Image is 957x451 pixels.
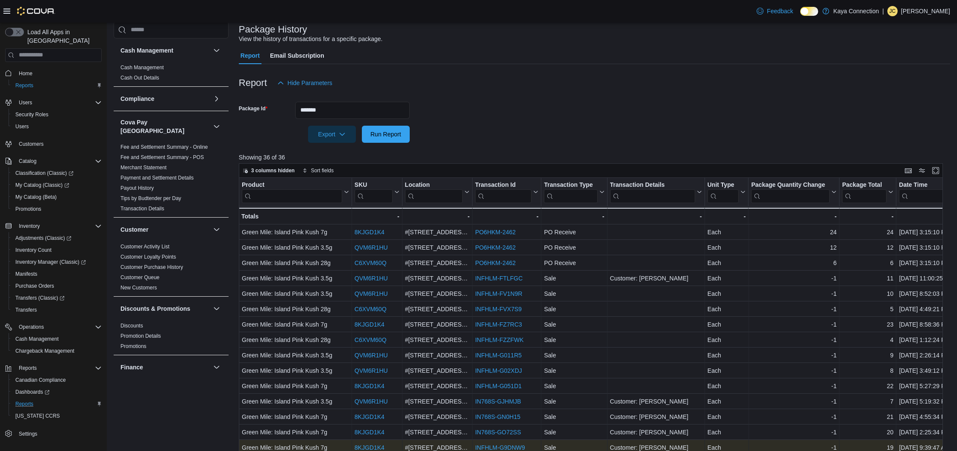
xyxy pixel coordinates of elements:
[475,181,531,189] div: Transaction Id
[120,118,210,135] button: Cova Pay [GEOGRAPHIC_DATA]
[15,389,50,395] span: Dashboards
[24,28,102,45] span: Load All Apps in [GEOGRAPHIC_DATA]
[610,181,695,203] div: Transaction Details
[120,343,147,349] a: Promotions
[120,264,183,271] span: Customer Purchase History
[355,413,385,420] a: 8KJGD1K4
[544,242,604,253] div: PO Receive
[767,7,793,15] span: Feedback
[355,336,387,343] a: C6XVM60Q
[19,324,44,330] span: Operations
[370,130,401,139] span: Run Report
[120,75,159,81] a: Cash Out Details
[242,181,342,203] div: Product
[475,398,521,405] a: IN768S-GJHMJB
[475,367,522,374] a: INFHLM-G02XDJ
[12,245,55,255] a: Inventory Count
[17,7,55,15] img: Cova
[12,109,52,120] a: Security Roles
[15,295,65,301] span: Transfers (Classic)
[15,429,41,439] a: Settings
[211,94,222,104] button: Compliance
[120,165,167,171] a: Merchant Statement
[120,144,208,150] a: Fee and Settlement Summary - Online
[211,362,222,372] button: Finance
[917,165,927,176] button: Display options
[475,306,522,312] a: INFHLM-FVX7S9
[120,46,173,55] h3: Cash Management
[751,273,837,283] div: -1
[241,211,349,221] div: Totals
[931,165,941,176] button: Enter fullscreen
[405,227,470,237] div: #[STREET_ADDRESS][PERSON_NAME]
[114,62,229,86] div: Cash Management
[475,275,523,282] a: INFHLM-FTLFGC
[753,3,796,20] a: Feedback
[19,158,36,165] span: Catalog
[239,105,267,112] label: Package Id
[15,82,33,89] span: Reports
[211,45,222,56] button: Cash Management
[120,225,148,234] h3: Customer
[120,274,159,281] span: Customer Queue
[12,411,102,421] span: Washington CCRS
[239,78,267,88] h3: Report
[120,254,176,260] a: Customer Loyalty Points
[12,269,41,279] a: Manifests
[901,6,950,16] p: [PERSON_NAME]
[751,227,837,237] div: 24
[9,121,105,133] button: Users
[15,348,74,354] span: Chargeback Management
[355,259,387,266] a: C6XVM60Q
[120,285,157,291] a: New Customers
[211,224,222,235] button: Customer
[15,206,41,212] span: Promotions
[15,307,37,313] span: Transfers
[242,181,349,203] button: Product
[405,258,470,268] div: #[STREET_ADDRESS][PERSON_NAME]
[19,70,32,77] span: Home
[355,229,385,236] a: 8KJGD1K4
[355,181,399,203] button: SKU
[9,398,105,410] button: Reports
[475,290,522,297] a: INFHLM-FV1N9R
[120,154,204,160] a: Fee and Settlement Summary - POS
[610,181,695,189] div: Transaction Details
[842,181,893,203] button: Package Total
[12,80,102,91] span: Reports
[544,211,604,221] div: -
[475,444,525,451] a: INFHLM-G9DNW9
[475,211,538,221] div: -
[707,242,746,253] div: Each
[313,126,351,143] span: Export
[544,289,604,299] div: Sale
[120,154,204,161] span: Fee and Settlement Summary - POS
[751,242,837,253] div: 12
[475,352,522,359] a: INFHLM-G011R5
[12,387,102,397] span: Dashboards
[12,192,102,202] span: My Catalog (Beta)
[19,430,37,437] span: Settings
[120,323,143,329] a: Discounts
[120,175,194,181] a: Payment and Settlement Details
[311,167,334,174] span: Sort fields
[12,346,102,356] span: Chargeback Management
[475,336,524,343] a: INFHLM-FZZFWK
[12,180,73,190] a: My Catalog (Classic)
[239,165,298,176] button: 3 columns hidden
[12,375,102,385] span: Canadian Compliance
[9,304,105,316] button: Transfers
[12,168,102,178] span: Classification (Classic)
[120,65,164,71] a: Cash Management
[842,227,893,237] div: 24
[355,352,388,359] a: QVM6R1HU
[707,289,746,299] div: Each
[242,181,342,189] div: Product
[19,141,44,147] span: Customers
[707,211,746,221] div: -
[355,321,385,328] a: 8KJGD1K4
[239,153,950,162] p: Showing 36 of 36
[15,247,52,254] span: Inventory Count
